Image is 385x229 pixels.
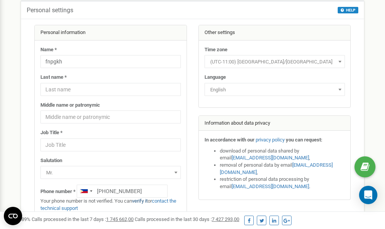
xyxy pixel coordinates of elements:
[40,110,181,123] input: Middle name or patronymic
[232,155,309,161] a: [EMAIL_ADDRESS][DOMAIN_NAME]
[40,138,181,151] input: Job Title
[27,7,73,14] h5: Personal settings
[40,129,63,136] label: Job Title *
[35,25,187,41] div: Personal information
[205,46,227,54] label: Time zone
[220,176,345,190] li: restriction of personal data processing by email .
[207,84,342,95] span: English
[40,157,62,164] label: Salutation
[77,185,95,197] div: Telephone country code
[40,166,181,179] span: Mr.
[220,162,345,176] li: removal of personal data by email ,
[199,116,351,131] div: Information about data privacy
[40,198,176,211] a: contact the technical support
[359,186,377,204] div: Open Intercom Messenger
[40,102,100,109] label: Middle name or patronymic
[40,188,76,195] label: Phone number *
[43,167,178,178] span: Mr.
[32,216,134,222] span: Calls processed in the last 7 days :
[132,198,148,204] a: verify it
[40,83,181,96] input: Last name
[212,216,239,222] u: 7 427 293,00
[286,137,322,143] strong: you can request:
[205,55,345,68] span: (UTC-11:00) Pacific/Midway
[207,57,342,67] span: (UTC-11:00) Pacific/Midway
[205,83,345,96] span: English
[77,185,168,198] input: +1-800-555-55-55
[40,74,67,81] label: Last name *
[106,216,134,222] u: 1 745 662,00
[135,216,239,222] span: Calls processed in the last 30 days :
[205,137,255,143] strong: In accordance with our
[220,162,333,175] a: [EMAIL_ADDRESS][DOMAIN_NAME]
[338,7,358,13] button: HELP
[256,137,285,143] a: privacy policy
[199,25,351,41] div: Other settings
[205,74,226,81] label: Language
[40,198,181,212] p: Your phone number is not verified. You can or
[40,55,181,68] input: Name
[220,148,345,162] li: download of personal data shared by email ,
[4,207,22,225] button: Open CMP widget
[40,46,57,54] label: Name *
[232,184,309,189] a: [EMAIL_ADDRESS][DOMAIN_NAME]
